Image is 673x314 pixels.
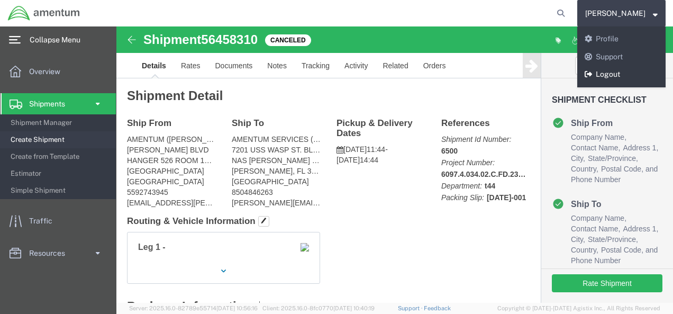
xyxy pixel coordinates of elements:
span: [DATE] 10:56:16 [216,305,258,311]
span: Server: 2025.16.0-82789e55714 [129,305,258,311]
span: Collapse Menu [30,29,88,50]
img: logo [7,5,80,21]
span: Simple Shipment [11,180,108,201]
span: Copyright © [DATE]-[DATE] Agistix Inc., All Rights Reserved [497,304,660,313]
a: Overview [1,61,116,82]
span: Shipments [29,93,72,114]
a: Logout [577,66,666,84]
span: Quincy Gann [585,7,645,19]
a: Traffic [1,210,116,231]
span: Create Shipment [11,129,108,150]
span: Resources [29,243,72,264]
a: Support [577,48,666,66]
span: Overview [29,61,68,82]
a: Profile [577,30,666,48]
span: Client: 2025.16.0-8fc0770 [262,305,375,311]
span: Traffic [29,210,60,231]
span: Estimator [11,163,108,184]
a: Resources [1,243,116,264]
a: Support [398,305,424,311]
a: Shipments [1,93,116,114]
span: Create from Template [11,146,108,167]
span: [DATE] 10:40:19 [333,305,375,311]
span: Shipment Manager [11,112,108,133]
iframe: FS Legacy Container [116,26,673,303]
a: Feedback [424,305,451,311]
button: [PERSON_NAME] [585,7,658,20]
